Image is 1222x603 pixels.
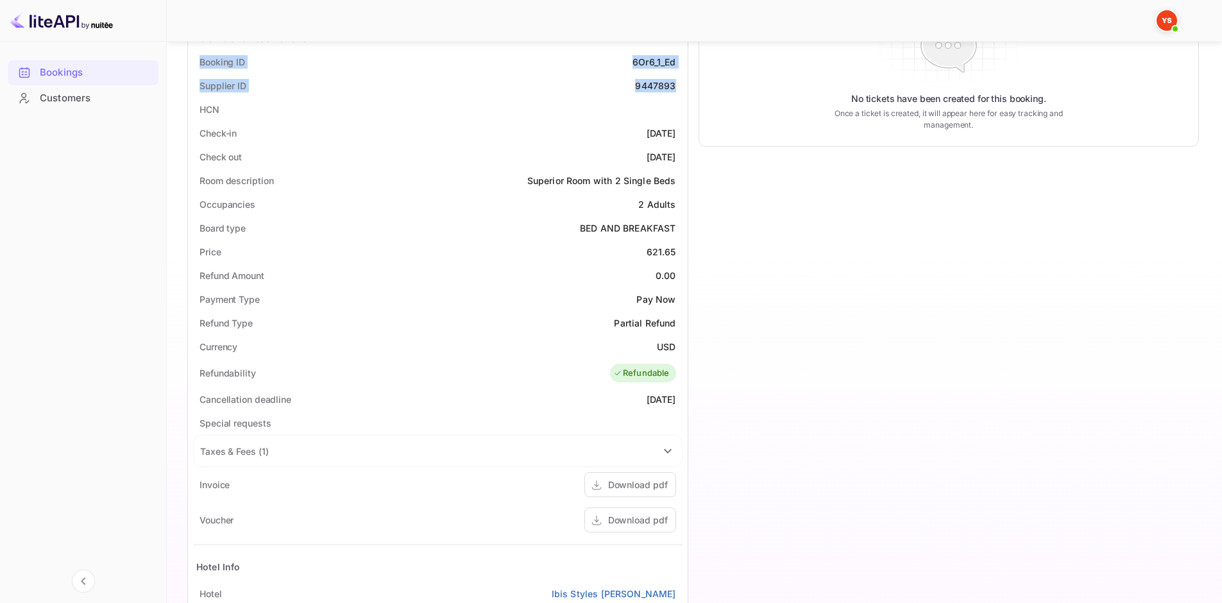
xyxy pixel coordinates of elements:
div: Superior Room with 2 Single Beds [527,174,676,187]
div: Refundable [613,367,670,380]
div: 6Or6_1_Ed [632,55,675,69]
img: Yandex Support [1157,10,1177,31]
div: Bookings [40,65,152,80]
a: Ibis Styles [PERSON_NAME] [552,587,676,600]
div: 621.65 [647,245,676,259]
div: Cancellation deadline [199,393,291,406]
div: Occupancies [199,198,255,211]
div: [DATE] [647,150,676,164]
div: 9447893 [635,79,675,92]
div: Price [199,245,221,259]
div: Supplier ID [199,79,246,92]
img: LiteAPI logo [10,10,113,31]
div: Download pdf [608,513,668,527]
p: No tickets have been created for this booking. [851,92,1046,105]
div: 0.00 [656,269,676,282]
div: Hotel [199,587,222,600]
div: Refund Amount [199,269,264,282]
div: Check-in [199,126,237,140]
div: Taxes & Fees ( 1 ) [200,445,268,458]
div: Pay Now [636,293,675,306]
div: Customers [8,86,158,111]
div: Board type [199,221,246,235]
div: Refundability [199,366,256,380]
div: Download pdf [608,478,668,491]
div: Hotel Info [196,560,241,573]
div: Taxes & Fees (1) [194,436,682,466]
a: Customers [8,86,158,110]
div: HCN [199,103,219,116]
div: Invoice [199,478,230,491]
div: Partial Refund [614,316,675,330]
div: [DATE] [647,126,676,140]
div: Voucher [199,513,233,527]
div: Room description [199,174,273,187]
p: Once a ticket is created, it will appear here for easy tracking and management. [814,108,1083,131]
div: Refund Type [199,316,253,330]
a: Bookings [8,60,158,84]
div: Booking ID [199,55,245,69]
div: Bookings [8,60,158,85]
div: Check out [199,150,242,164]
div: Customers [40,91,152,106]
div: Currency [199,340,237,353]
div: BED AND BREAKFAST [580,221,676,235]
div: Payment Type [199,293,260,306]
button: Collapse navigation [72,570,95,593]
div: USD [657,340,675,353]
div: [DATE] [647,393,676,406]
div: Special requests [199,416,271,430]
div: 2 Adults [638,198,675,211]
